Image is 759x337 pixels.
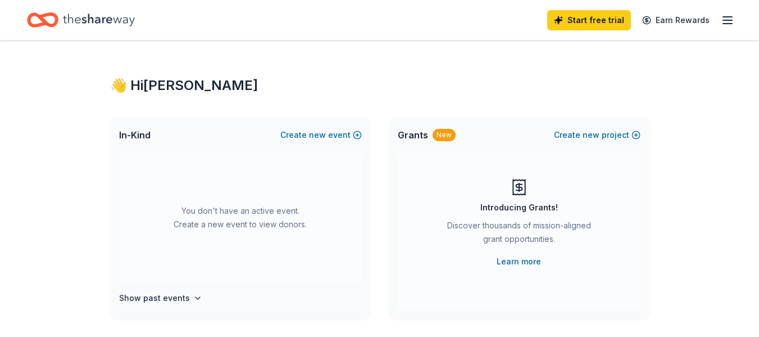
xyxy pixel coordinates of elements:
[119,291,190,305] h4: Show past events
[547,10,631,30] a: Start free trial
[497,255,541,268] a: Learn more
[110,77,649,95] div: 👋 Hi [PERSON_NAME]
[635,10,716,30] a: Earn Rewards
[119,128,151,142] span: In-Kind
[309,128,326,142] span: new
[280,128,362,142] button: Createnewevent
[398,128,428,142] span: Grants
[27,7,135,33] a: Home
[554,128,640,142] button: Createnewproject
[119,291,202,305] button: Show past events
[480,201,558,214] div: Introducing Grants!
[583,128,599,142] span: new
[119,153,362,282] div: You don't have an active event. Create a new event to view donors.
[433,129,456,141] div: New
[443,219,596,250] div: Discover thousands of mission-aligned grant opportunities.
